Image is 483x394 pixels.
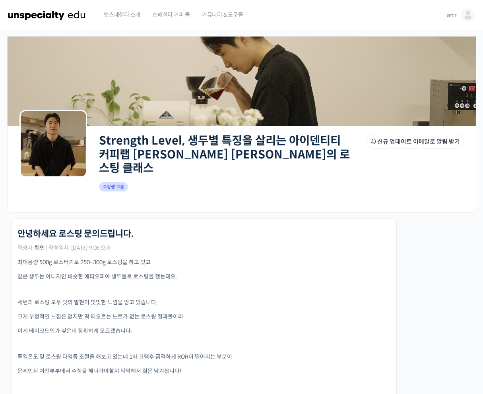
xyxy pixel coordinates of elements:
[99,133,350,175] a: Strength Level, 생두별 특징을 살리는 아이덴티티 커피랩 [PERSON_NAME] [PERSON_NAME]의 로스팅 클래스
[17,298,390,307] p: 세번의 로스팅 모두 맛의 발현이 밋밋한 느낌을 받고 있습니다.
[17,272,390,281] p: 같은 생두는 아니지만 비슷한 에티오피아 생두들로 로스팅을 했는데요.
[17,313,390,321] p: 크게 부정적인 느낌은 없지만 딱 떠오르는 노트가 없는 로스팅 결과물이라
[17,258,390,267] p: 최대용량 500g 로스터기로 250~300g 로스팅을 하고 있고
[17,367,390,375] p: 문제인지 어떤부부에서 수정을 해나가야할지 막막해서 질문 남겨봅니다!
[17,229,134,239] h1: 안녕하세요 로스팅 문의드립니다.
[35,244,45,251] a: 뤠인
[19,110,87,178] img: Group logo of Strength Level, 생두별 특징을 살리는 아이덴티티 커피랩 윤원균 대표의 로스팅 클래스
[17,245,111,251] span: 작성자: | 작성일시: [DATE] 9:06 오후
[366,134,464,149] button: 신규 업데이트 이메일로 알림 받기
[17,327,390,335] p: 이게 베이크드인가 싶은데 정확하게 모르겠습니다.
[99,182,128,191] span: 수강생 그룹
[17,353,390,361] p: 투입온도 및 로스팅 타임등 조절을 해보고 있는데 1차 크랙후 급격하게 ROR이 떨어지는 부분이
[447,12,457,19] span: artr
